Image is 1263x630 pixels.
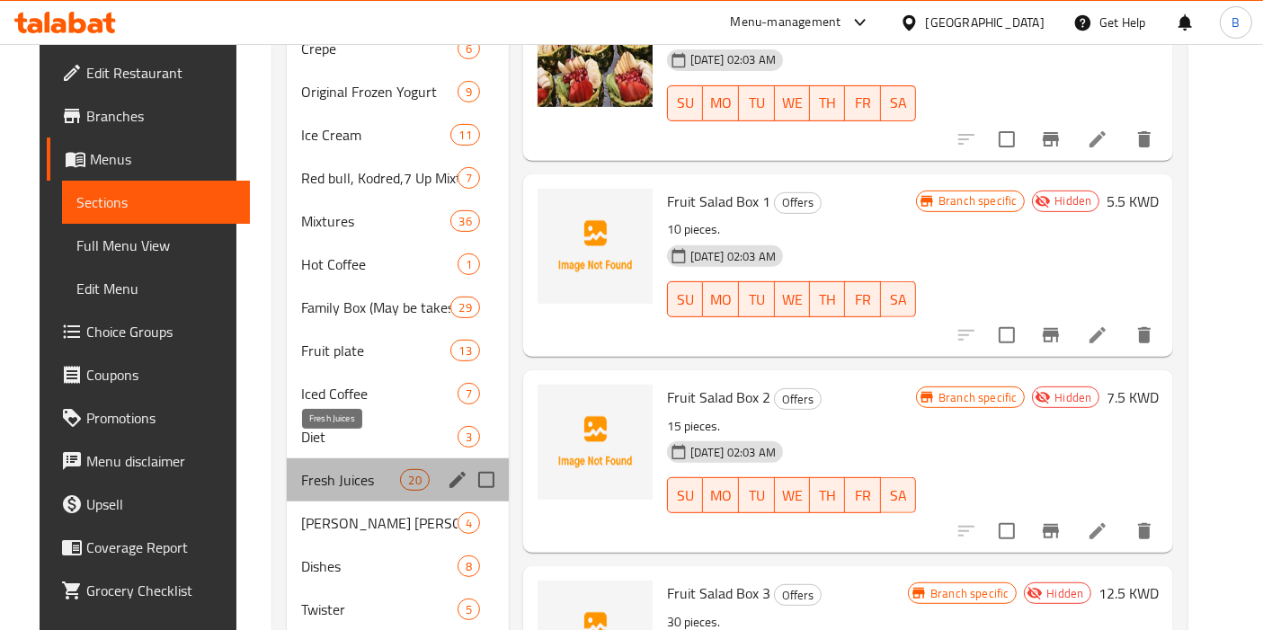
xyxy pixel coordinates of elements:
[287,415,509,458] div: Diet3
[852,483,873,509] span: FR
[47,353,251,396] a: Coupons
[76,191,236,213] span: Sections
[287,200,509,243] div: Mixtures36
[458,40,479,58] span: 6
[710,90,732,116] span: MO
[86,493,236,515] span: Upsell
[62,181,251,224] a: Sections
[458,599,480,620] div: items
[62,267,251,310] a: Edit Menu
[775,477,810,513] button: WE
[86,105,236,127] span: Branches
[739,281,774,317] button: TU
[86,407,236,429] span: Promotions
[301,124,450,146] span: Ice Cream
[301,253,457,275] span: Hot Coffee
[301,340,450,361] span: Fruit plate
[301,297,450,318] span: Family Box (May be takes 20 Min more time for delivery than the shown delivery period)
[47,483,251,526] a: Upsell
[775,585,821,606] span: Offers
[301,555,457,577] div: Dishes
[450,340,479,361] div: items
[782,287,803,313] span: WE
[451,127,478,144] span: 11
[746,483,767,509] span: TU
[888,483,909,509] span: SA
[775,192,821,213] span: Offers
[301,469,400,491] span: Fresh Juices
[458,515,479,532] span: 4
[1087,129,1108,150] a: Edit menu item
[458,558,479,575] span: 8
[301,210,450,232] span: Mixtures
[1232,13,1240,32] span: B
[675,90,696,116] span: SU
[888,287,909,313] span: SA
[746,90,767,116] span: TU
[86,364,236,386] span: Coupons
[450,210,479,232] div: items
[675,483,696,509] span: SU
[782,90,803,116] span: WE
[62,224,251,267] a: Full Menu View
[47,94,251,138] a: Branches
[739,85,774,121] button: TU
[1039,585,1090,602] span: Hidden
[1123,314,1166,357] button: delete
[810,281,845,317] button: TH
[782,483,803,509] span: WE
[1107,385,1159,410] h6: 7.5 KWD
[301,426,457,448] span: Diet
[458,38,480,59] div: items
[538,385,653,500] img: Fruit Salad Box 2
[667,384,770,411] span: Fruit Salad Box 2
[301,383,457,404] span: Iced Coffee
[301,512,457,534] div: Baskin Robbins
[774,584,822,606] div: Offers
[400,469,429,491] div: items
[86,321,236,342] span: Choice Groups
[458,170,479,187] span: 7
[988,316,1026,354] span: Select to update
[47,526,251,569] a: Coverage Report
[451,342,478,359] span: 13
[1098,581,1159,606] h6: 12.5 KWD
[76,278,236,299] span: Edit Menu
[667,477,703,513] button: SU
[667,218,916,241] p: 10 pieces.
[301,81,457,102] span: Original Frozen Yogurt
[703,85,739,121] button: MO
[710,483,732,509] span: MO
[810,477,845,513] button: TH
[458,84,479,101] span: 9
[458,386,479,403] span: 7
[817,287,838,313] span: TH
[881,85,916,121] button: SA
[458,383,480,404] div: items
[703,477,739,513] button: MO
[926,13,1045,32] div: [GEOGRAPHIC_DATA]
[888,90,909,116] span: SA
[458,167,480,189] div: items
[775,389,821,410] span: Offers
[450,124,479,146] div: items
[667,281,703,317] button: SU
[458,555,480,577] div: items
[731,12,841,33] div: Menu-management
[301,599,457,620] span: Twister
[401,472,428,489] span: 20
[287,113,509,156] div: Ice Cream11
[90,148,236,170] span: Menus
[1087,324,1108,346] a: Edit menu item
[845,477,880,513] button: FR
[667,415,916,438] p: 15 pieces.
[287,329,509,372] div: Fruit plate13
[667,580,770,607] span: Fruit Salad Box 3
[450,297,479,318] div: items
[301,38,457,59] span: Crepe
